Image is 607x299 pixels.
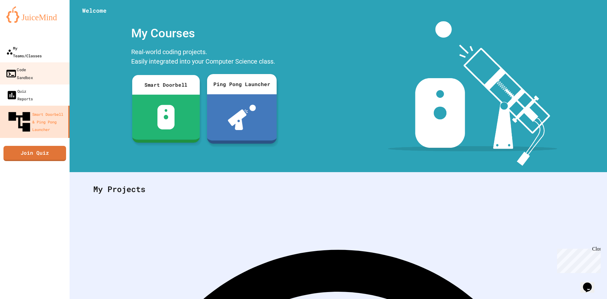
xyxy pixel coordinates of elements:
[6,44,42,59] div: My Teams/Classes
[228,105,256,130] img: ppl-with-ball.png
[580,274,601,293] iframe: chat widget
[6,6,63,23] img: logo-orange.svg
[207,74,277,94] div: Ping Pong Launcher
[128,21,280,46] div: My Courses
[132,75,200,95] div: Smart Doorbell
[555,246,601,273] iframe: chat widget
[5,65,33,81] div: Code Sandbox
[157,105,175,129] img: sdb-white.svg
[3,3,44,40] div: Chat with us now!Close
[388,21,557,166] img: banner-image-my-projects.png
[128,46,280,69] div: Real-world coding projects. Easily integrated into your Computer Science class.
[6,109,66,135] div: Smart Doorbell & Ping Pong Launcher
[6,87,33,103] div: Quiz Reports
[87,177,590,202] div: My Projects
[3,146,66,161] a: Join Quiz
